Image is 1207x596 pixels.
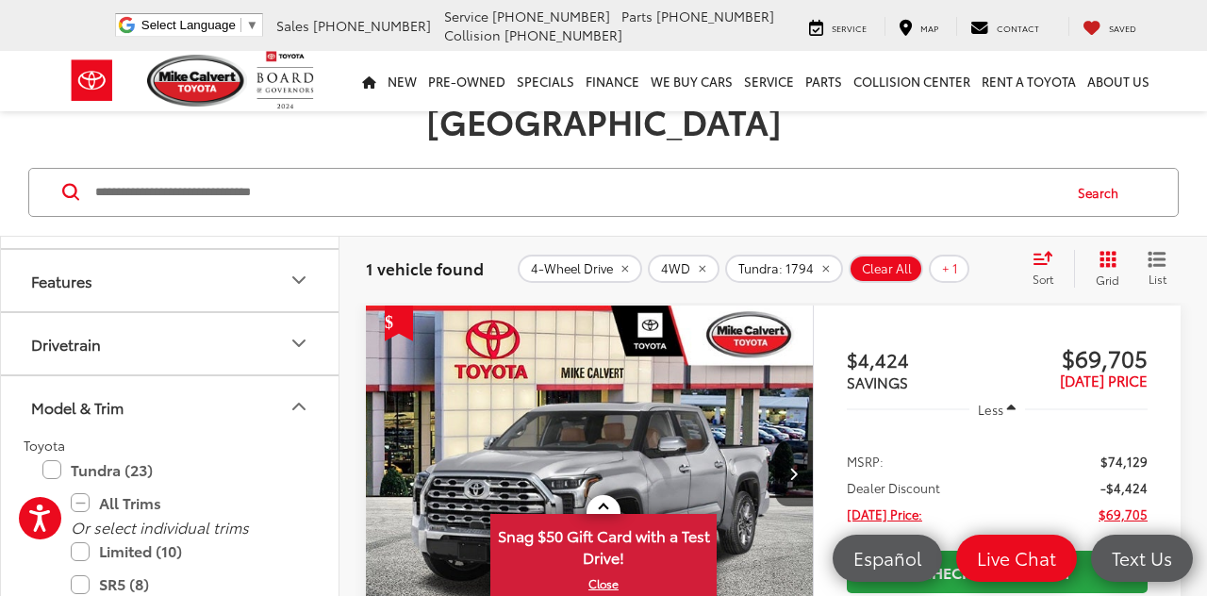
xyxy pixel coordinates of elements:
[848,51,976,111] a: Collision Center
[313,16,431,35] span: [PHONE_NUMBER]
[57,50,127,111] img: Toyota
[1023,250,1074,288] button: Select sort value
[93,170,1060,215] input: Search by Make, Model, or Keyword
[847,372,908,392] span: SAVINGS
[832,22,867,34] span: Service
[1100,478,1148,497] span: -$4,424
[847,505,922,523] span: [DATE] Price:
[31,335,101,353] div: Drivetrain
[1102,546,1182,570] span: Text Us
[969,392,1026,426] button: Less
[849,255,923,283] button: Clear All
[504,25,622,44] span: [PHONE_NUMBER]
[929,255,969,283] button: + 1
[656,7,774,25] span: [PHONE_NUMBER]
[444,7,488,25] span: Service
[978,401,1003,418] span: Less
[997,343,1148,372] span: $69,705
[648,255,719,283] button: remove 4WD
[1,313,340,374] button: DrivetrainDrivetrain
[725,255,843,283] button: remove Tundra: 1794
[1060,370,1148,390] span: [DATE] PRICE
[976,51,1082,111] a: Rent a Toyota
[645,51,738,111] a: WE BUY CARS
[738,51,800,111] a: Service
[1091,535,1193,582] a: Text Us
[444,25,501,44] span: Collision
[1082,51,1155,111] a: About Us
[1109,22,1136,34] span: Saved
[1,376,340,438] button: Model & TrimModel & Trim
[942,261,958,276] span: + 1
[382,51,422,111] a: New
[956,17,1053,36] a: Contact
[24,436,65,455] span: Toyota
[847,452,884,471] span: MSRP:
[833,535,942,582] a: Español
[492,7,610,25] span: [PHONE_NUMBER]
[1,250,340,311] button: FeaturesFeatures
[580,51,645,111] a: Finance
[862,261,912,276] span: Clear All
[366,257,484,279] span: 1 vehicle found
[1133,250,1181,288] button: List View
[511,51,580,111] a: Specials
[356,51,382,111] a: Home
[621,7,653,25] span: Parts
[1096,272,1119,288] span: Grid
[1068,17,1150,36] a: My Saved Vehicles
[288,269,310,291] div: Features
[288,395,310,418] div: Model & Trim
[246,18,258,32] span: ▼
[847,345,998,373] span: $4,424
[518,255,642,283] button: remove 4-Wheel%20Drive
[147,55,247,107] img: Mike Calvert Toyota
[1100,452,1148,471] span: $74,129
[1033,271,1053,287] span: Sort
[288,332,310,355] div: Drivetrain
[1099,505,1148,523] span: $69,705
[31,272,92,290] div: Features
[1148,271,1166,287] span: List
[71,487,297,520] label: All Trims
[422,51,511,111] a: Pre-Owned
[385,306,413,341] span: Get Price Drop Alert
[71,535,297,568] label: Limited (10)
[31,398,124,416] div: Model & Trim
[661,261,690,276] span: 4WD
[795,17,881,36] a: Service
[800,51,848,111] a: Parts
[1060,169,1146,216] button: Search
[775,440,813,506] button: Next image
[492,516,715,573] span: Snag $50 Gift Card with a Test Drive!
[531,261,613,276] span: 4-Wheel Drive
[276,16,309,35] span: Sales
[920,22,938,34] span: Map
[141,18,236,32] span: Select Language
[1074,250,1133,288] button: Grid View
[885,17,952,36] a: Map
[997,22,1039,34] span: Contact
[738,261,814,276] span: Tundra: 1794
[42,454,297,487] label: Tundra (23)
[847,478,940,497] span: Dealer Discount
[844,546,931,570] span: Español
[141,18,258,32] a: Select Language​
[71,516,249,538] i: Or select individual trims
[967,546,1066,570] span: Live Chat
[956,535,1077,582] a: Live Chat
